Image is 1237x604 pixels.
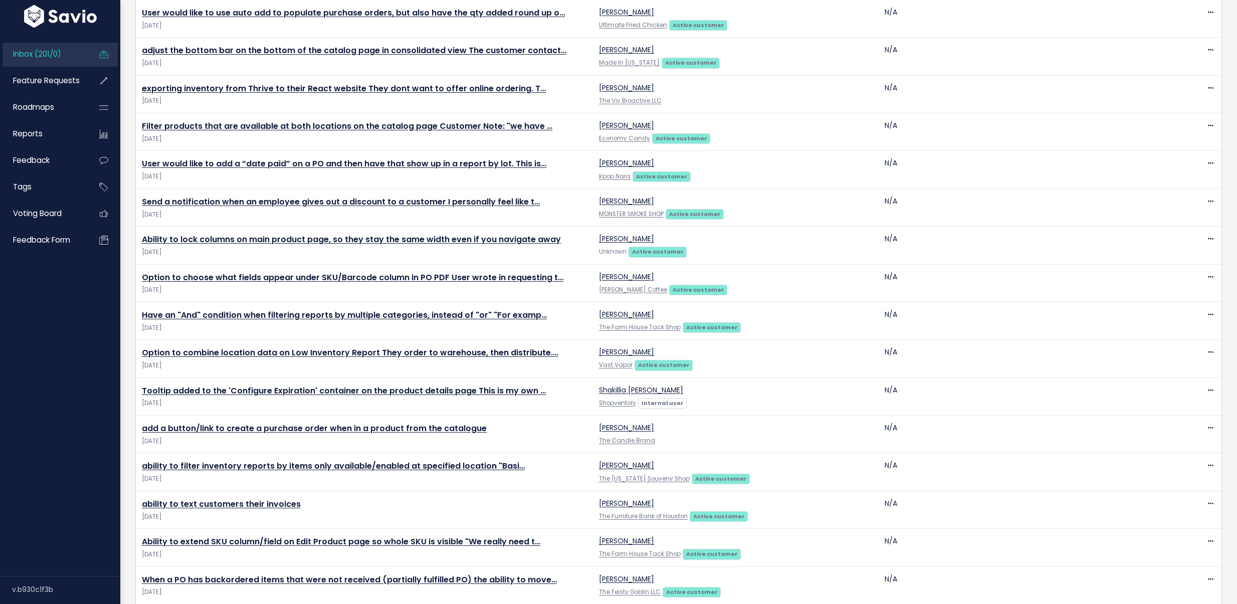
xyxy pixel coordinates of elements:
span: [DATE] [142,323,587,333]
a: The Candle Brand [599,437,655,445]
a: [PERSON_NAME] [599,158,654,168]
td: N/A [879,453,1164,491]
a: User would like to add a “date paid” on a PO and then have that show up in a report by lot. This is… [142,158,546,169]
a: Send a notification when an employee gives out a discount to a customer I personally feel like t… [142,196,540,208]
span: Feature Requests [13,75,80,86]
a: Active customer [669,20,727,30]
a: add a button/link to create a purchase order when in a product from the catalogue [142,423,487,434]
a: The Farm House Tack Shop [599,323,681,331]
a: [PERSON_NAME] [599,45,654,55]
td: N/A [879,38,1164,75]
span: Feedback [13,155,50,165]
span: [DATE] [142,96,587,106]
a: Have an "And" condition when filtering reports by multiple categories, instead of "or" "For examp… [142,309,547,321]
a: Filter products that are available at both locations on the catalog page Customer Note: "we have … [142,120,552,132]
a: Active customer [652,133,710,143]
a: Ability to extend SKU column/field on Edit Product page so whole SKU is visible "We really need t… [142,536,540,547]
span: [DATE] [142,134,587,144]
a: [PERSON_NAME] [599,574,654,584]
td: N/A [879,151,1164,188]
td: N/A [879,264,1164,302]
a: [PERSON_NAME] [599,460,654,470]
span: [DATE] [142,398,587,409]
a: Feedback form [3,229,83,252]
a: Roadmaps [3,96,83,119]
span: [DATE] [142,549,587,560]
a: Option to combine location data on Low Inventory Report They order to warehouse, then distribute.… [142,347,558,358]
span: [DATE] [142,360,587,371]
a: Active customer [690,511,748,521]
span: Roadmaps [13,102,54,112]
span: [DATE] [142,21,587,31]
a: Economy Candy [599,134,650,142]
strong: Active customer [695,475,747,483]
strong: Active customer [686,550,738,558]
strong: Active customer [673,21,724,29]
a: Feature Requests [3,69,83,92]
a: [PERSON_NAME] [599,234,654,244]
strong: Active customer [669,210,721,218]
strong: Active customer [632,248,684,256]
span: [DATE] [142,210,587,220]
a: The Viv Bioactive LLC [599,97,662,105]
a: [PERSON_NAME] [599,7,654,17]
a: The [US_STATE] Souvenir Shop [599,475,690,483]
a: MONSTER SMOKE SHOP [599,210,664,218]
strong: Active customer [656,134,707,142]
a: Active customer [629,246,687,256]
a: Active customer [662,57,720,67]
a: Active customer [683,322,741,332]
strong: Active customer [686,323,738,331]
a: Tooltip added to the 'Configure Expiration' container on the product details page This is my own … [142,385,546,396]
td: N/A [879,302,1164,339]
a: Active customer [666,209,724,219]
a: [PERSON_NAME] [599,536,654,546]
a: Vast Vapor [599,361,633,369]
td: N/A [879,491,1164,528]
a: Active customer [635,359,693,369]
td: N/A [879,227,1164,264]
span: Feedback form [13,235,70,245]
span: Reports [13,128,43,139]
a: Option to choose what fields appear under SKU/Barcode column in PO PDF User wrote in requesting t… [142,272,563,283]
span: Inbox (201/0) [13,49,61,59]
a: Tags [3,175,83,198]
a: [PERSON_NAME] [599,423,654,433]
span: [DATE] [142,58,587,69]
span: Voting Board [13,208,62,219]
a: Shakillia [PERSON_NAME] [599,385,683,395]
a: [PERSON_NAME] [599,196,654,206]
a: Internal user [638,397,687,408]
span: [DATE] [142,474,587,484]
img: logo-white.9d6f32f41409.svg [22,5,99,28]
a: Voting Board [3,202,83,225]
span: [DATE] [142,587,587,597]
span: [DATE] [142,171,587,182]
a: Active customer [633,171,691,181]
a: [PERSON_NAME] [599,309,654,319]
span: [DATE] [142,247,587,258]
strong: Active customer [666,588,718,596]
td: N/A [879,340,1164,377]
span: Unknown [599,248,627,256]
a: [PERSON_NAME] Coffee [599,286,667,294]
a: [PERSON_NAME] [599,83,654,93]
a: Inbox (201/0) [3,43,83,66]
span: [DATE] [142,285,587,295]
a: [PERSON_NAME] [599,272,654,282]
td: N/A [879,566,1164,604]
a: The Farm House Tack Shop [599,550,681,558]
a: The Furniture Bank of Houston [599,512,688,520]
strong: Active customer [638,361,690,369]
a: Ability to lock columns on main product page, so they stay the same width even if you navigate away [142,234,561,245]
a: When a PO has backordered items that were not received (partially fulfilled PO) the ability to move… [142,574,557,585]
td: N/A [879,377,1164,415]
a: Shopventory [599,399,636,407]
td: N/A [879,188,1164,226]
td: N/A [879,416,1164,453]
a: Active customer [669,284,727,294]
span: [DATE] [142,512,587,522]
strong: Active customer [693,512,745,520]
a: adjust the bottom bar on the bottom of the catalog page in consolidated view The customer contact… [142,45,566,56]
span: Tags [13,181,32,192]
